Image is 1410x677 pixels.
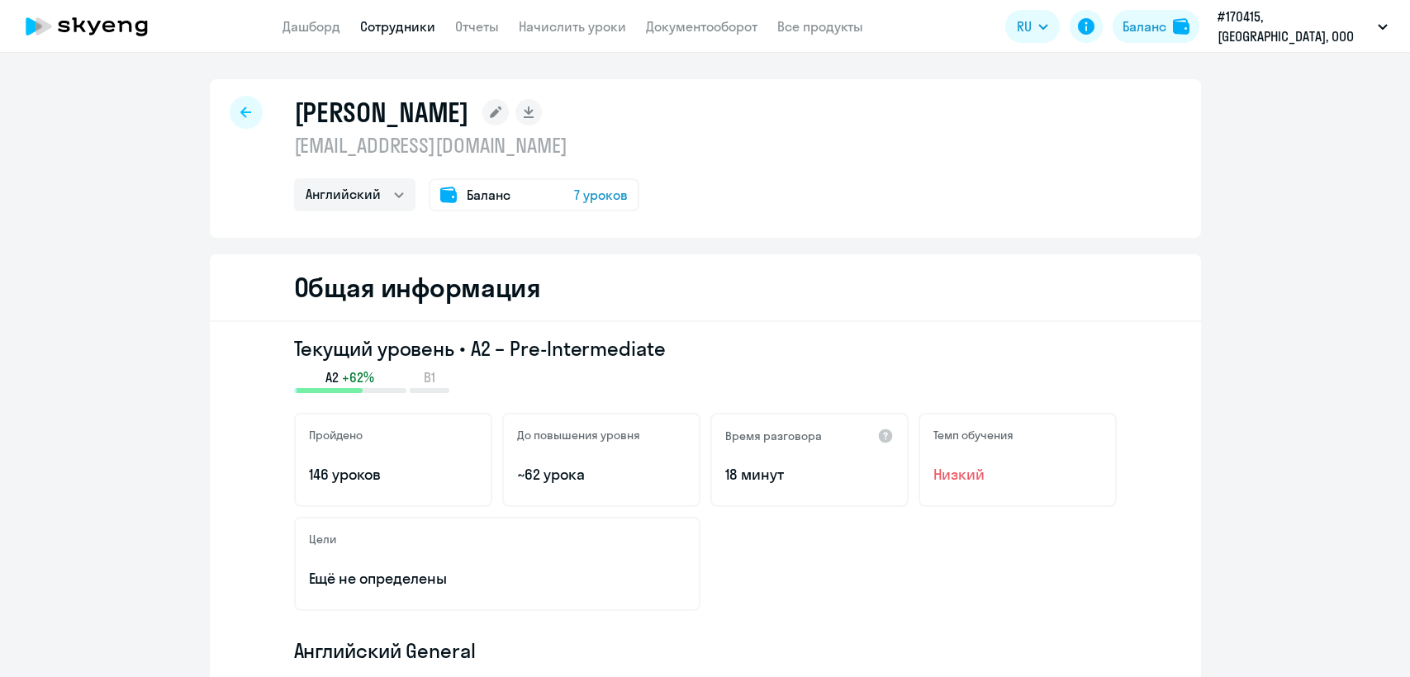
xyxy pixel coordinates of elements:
[342,368,374,386] span: +62%
[777,18,863,35] a: Все продукты
[933,464,1102,485] span: Низкий
[294,96,469,129] h1: [PERSON_NAME]
[309,568,686,589] p: Ещё не определены
[424,368,435,386] span: B1
[1113,10,1199,43] button: Балансbalance
[1209,7,1396,46] button: #170415, [GEOGRAPHIC_DATA], ООО
[294,637,476,664] span: Английский General
[1005,10,1060,43] button: RU
[360,18,435,35] a: Сотрудники
[517,428,640,443] h5: До повышения уровня
[309,464,477,485] p: 146 уроков
[282,18,340,35] a: Дашборд
[574,185,628,205] span: 7 уроков
[725,464,894,485] p: 18 минут
[325,368,339,386] span: A2
[933,428,1014,443] h5: Темп обучения
[517,464,686,485] p: ~62 урока
[455,18,499,35] a: Отчеты
[519,18,626,35] a: Начислить уроки
[294,335,1117,362] h3: Текущий уровень • A2 – Pre-Intermediate
[646,18,757,35] a: Документооборот
[294,132,639,159] p: [EMAIL_ADDRESS][DOMAIN_NAME]
[1218,7,1371,46] p: #170415, [GEOGRAPHIC_DATA], ООО
[1017,17,1032,36] span: RU
[309,532,336,547] h5: Цели
[725,428,822,443] h5: Время разговора
[1123,17,1166,36] div: Баланс
[1173,18,1189,35] img: balance
[294,271,541,304] h2: Общая информация
[467,185,510,205] span: Баланс
[309,428,363,443] h5: Пройдено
